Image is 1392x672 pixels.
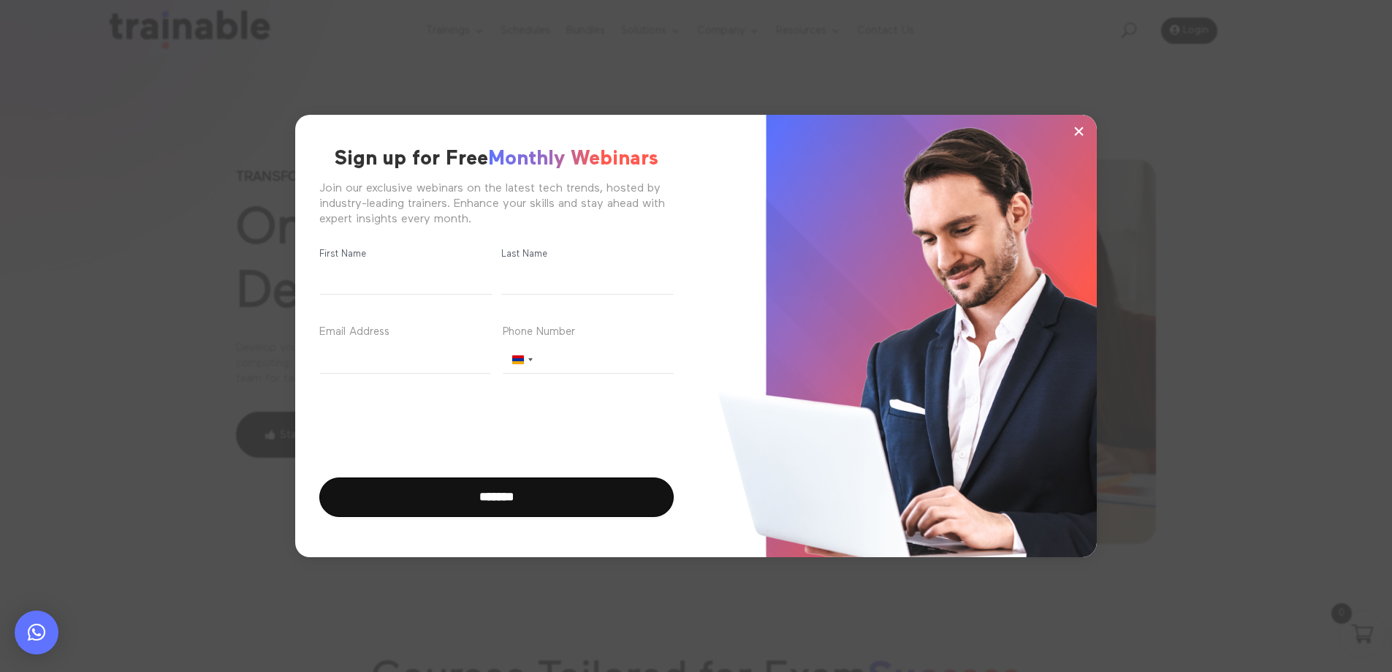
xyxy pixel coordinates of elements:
span: Monthly Webinars [488,148,658,169]
div: Join our exclusive webinars on the latest tech trends, hosted by industry-leading trainers. Enhan... [319,181,674,227]
span: (Required) [394,328,438,337]
label: Email Address [319,324,491,339]
label: First Name [319,248,492,262]
label: Phone Number [503,324,674,339]
button: Selected country [503,347,537,373]
button: × [1068,120,1089,142]
label: Last Name [501,248,674,262]
span: (Required) [579,328,623,337]
span: × [1073,120,1085,142]
iframe: reCAPTCHA [319,403,541,460]
h2: Sign up for Free [335,147,658,179]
